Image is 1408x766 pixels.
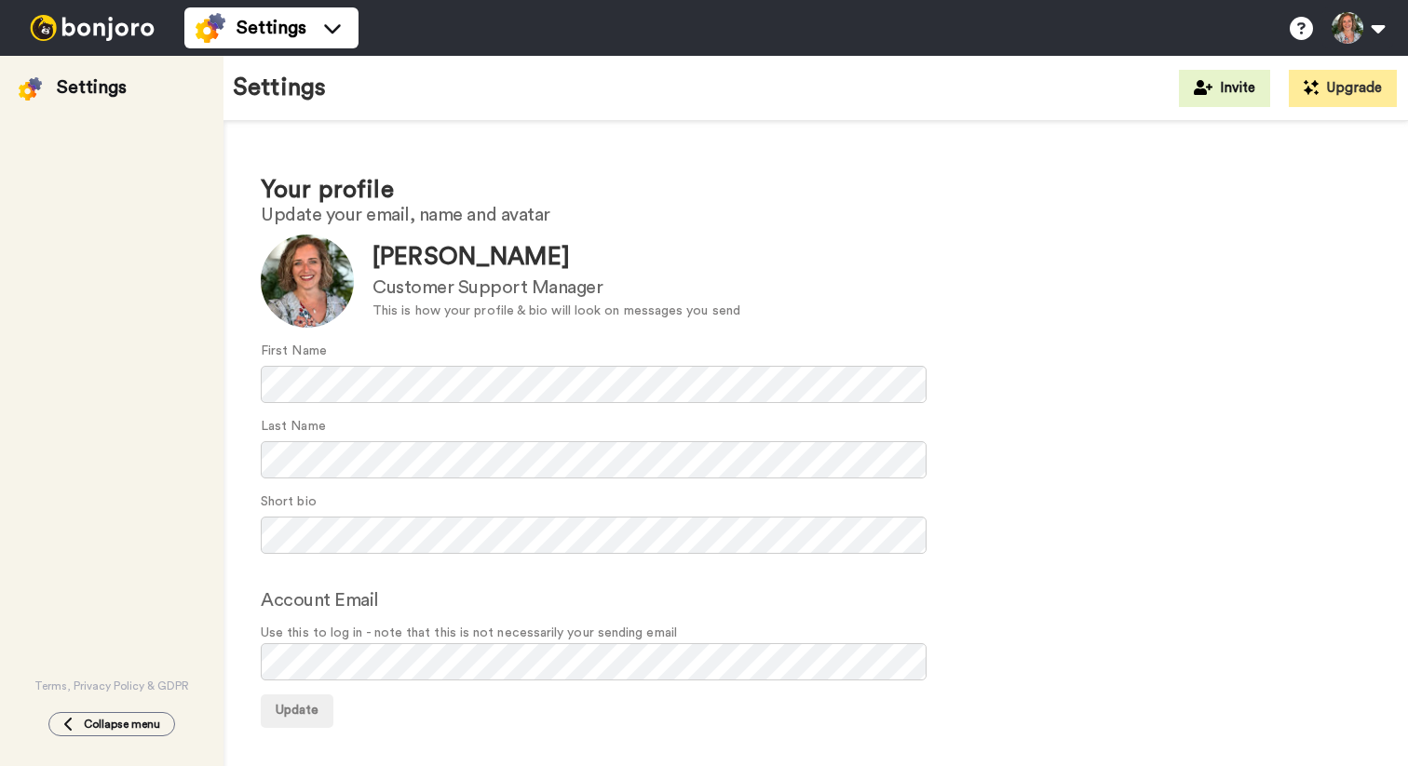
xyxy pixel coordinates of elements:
[261,177,1371,204] h1: Your profile
[261,492,317,512] label: Short bio
[1289,70,1397,107] button: Upgrade
[237,15,306,41] span: Settings
[372,275,740,302] div: Customer Support Manager
[57,74,127,101] div: Settings
[22,15,162,41] img: bj-logo-header-white.svg
[372,240,740,275] div: [PERSON_NAME]
[261,586,379,614] label: Account Email
[261,624,1371,643] span: Use this to log in - note that this is not necessarily your sending email
[1179,70,1270,107] button: Invite
[261,694,333,728] button: Update
[261,342,327,361] label: First Name
[372,302,740,321] div: This is how your profile & bio will look on messages you send
[276,704,318,717] span: Update
[261,205,1371,225] h2: Update your email, name and avatar
[196,13,225,43] img: settings-colored.svg
[233,74,326,101] h1: Settings
[261,417,326,437] label: Last Name
[84,717,160,732] span: Collapse menu
[19,77,42,101] img: settings-colored.svg
[48,712,175,736] button: Collapse menu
